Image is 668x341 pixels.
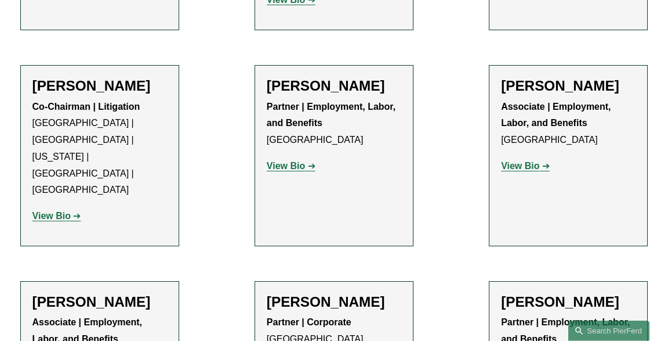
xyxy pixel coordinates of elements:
h2: [PERSON_NAME] [501,293,636,310]
strong: View Bio [501,161,539,171]
h2: [PERSON_NAME] [32,293,167,310]
strong: View Bio [32,211,71,221]
a: View Bio [267,161,315,171]
a: View Bio [32,211,81,221]
p: [GEOGRAPHIC_DATA] | [GEOGRAPHIC_DATA] | [US_STATE] | [GEOGRAPHIC_DATA] | [GEOGRAPHIC_DATA] [32,99,167,199]
a: Search this site [568,321,649,341]
a: View Bio [501,161,550,171]
strong: Co-Chairman | Litigation [32,102,140,112]
p: [GEOGRAPHIC_DATA] [267,99,401,149]
strong: Partner | Corporate [267,317,351,327]
h2: [PERSON_NAME] [267,77,401,94]
strong: View Bio [267,161,305,171]
strong: Associate | Employment, Labor, and Benefits [501,102,613,128]
h2: [PERSON_NAME] [32,77,167,94]
strong: Partner | Employment, Labor, and Benefits [267,102,398,128]
h2: [PERSON_NAME] [501,77,636,94]
h2: [PERSON_NAME] [267,293,401,310]
p: [GEOGRAPHIC_DATA] [501,99,636,149]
